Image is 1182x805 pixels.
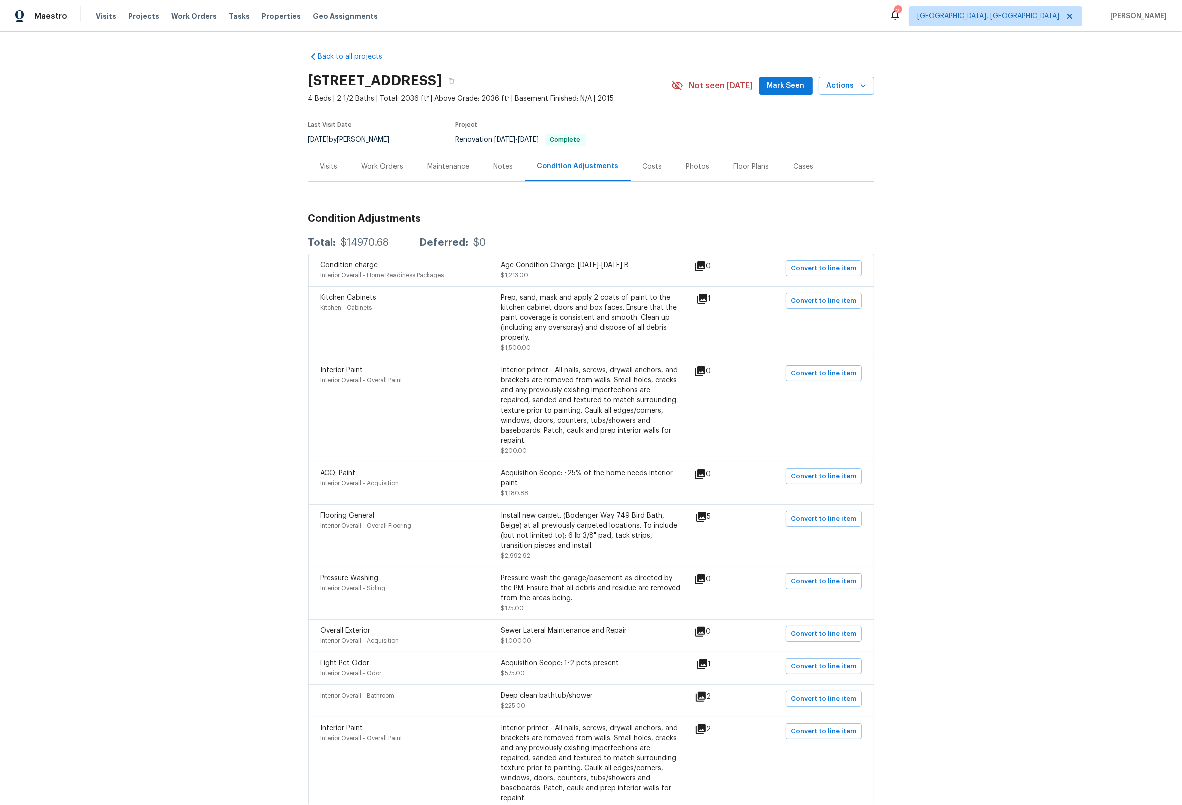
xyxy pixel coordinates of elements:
span: Interior Overall - Overall Paint [321,377,403,383]
div: Sewer Lateral Maintenance and Repair [501,626,681,636]
span: Not seen [DATE] [689,81,753,91]
div: Deep clean bathtub/shower [501,691,681,701]
span: Flooring General [321,512,375,519]
span: Actions [827,80,866,92]
span: [DATE] [518,136,539,143]
span: $2,992.92 [501,553,531,559]
span: Interior Overall - Odor [321,670,382,676]
button: Convert to line item [786,691,862,707]
div: Install new carpet. (Bodenger Way 749 Bird Bath, Beige) at all previously carpeted locations. To ... [501,511,681,551]
span: $1,500.00 [501,345,531,351]
div: Costs [643,162,662,172]
span: Overall Exterior [321,627,371,634]
div: 5 [695,511,743,523]
span: Projects [128,11,159,21]
span: ACQ: Paint [321,470,356,477]
span: Interior Paint [321,367,363,374]
span: Convert to line item [791,368,857,379]
div: Age Condition Charge: [DATE]-[DATE] B [501,260,681,270]
div: $0 [474,238,486,248]
span: Light Pet Odor [321,660,370,667]
div: Maintenance [428,162,470,172]
button: Convert to line item [786,573,862,589]
span: Convert to line item [791,693,857,705]
div: 2 [695,723,743,735]
span: $575.00 [501,670,525,676]
h3: Condition Adjustments [308,214,874,224]
span: Tasks [229,13,250,20]
button: Convert to line item [786,511,862,527]
div: Interior primer - All nails, screws, drywall anchors, and brackets are removed from walls. Small ... [501,723,681,803]
span: Interior Overall - Overall Paint [321,735,403,741]
span: Work Orders [171,11,217,21]
div: 0 [694,626,743,638]
span: Interior Overall - Siding [321,585,386,591]
div: Interior primer - All nails, screws, drywall anchors, and brackets are removed from walls. Small ... [501,365,681,446]
div: Deferred: [420,238,469,248]
div: 0 [694,468,743,480]
span: Pressure Washing [321,575,379,582]
button: Convert to line item [786,626,862,642]
span: $200.00 [501,448,527,454]
div: 2 [695,691,743,703]
div: Prep, sand, mask and apply 2 coats of paint to the kitchen cabinet doors and box faces. Ensure th... [501,293,681,343]
div: Work Orders [362,162,404,172]
span: Convert to line item [791,263,857,274]
button: Convert to line item [786,723,862,739]
div: Cases [794,162,814,172]
span: Convert to line item [791,576,857,587]
button: Convert to line item [786,293,862,309]
span: Interior Paint [321,725,363,732]
span: Convert to line item [791,295,857,307]
div: 1 [696,658,743,670]
div: Notes [494,162,513,172]
span: Properties [262,11,301,21]
div: Acquisition Scope: ~25% of the home needs interior paint [501,468,681,488]
div: Condition Adjustments [537,161,619,171]
span: [DATE] [308,136,329,143]
span: Last Visit Date [308,122,352,128]
a: Back to all projects [308,52,405,62]
span: [PERSON_NAME] [1106,11,1167,21]
span: Project [456,122,478,128]
button: Actions [819,77,874,95]
div: $14970.68 [341,238,389,248]
span: [GEOGRAPHIC_DATA], [GEOGRAPHIC_DATA] [917,11,1059,21]
span: $1,180.88 [501,490,529,496]
span: Convert to line item [791,628,857,640]
span: Kitchen - Cabinets [321,305,372,311]
div: Floor Plans [734,162,769,172]
h2: [STREET_ADDRESS] [308,76,442,86]
span: $1,213.00 [501,272,529,278]
div: by [PERSON_NAME] [308,134,402,146]
span: Renovation [456,136,586,143]
div: 0 [694,573,743,585]
span: Mark Seen [767,80,805,92]
div: Total: [308,238,336,248]
span: Visits [96,11,116,21]
button: Convert to line item [786,260,862,276]
span: $175.00 [501,605,524,611]
button: Convert to line item [786,468,862,484]
span: Interior Overall - Acquisition [321,480,399,486]
span: Convert to line item [791,661,857,672]
span: Condition charge [321,262,378,269]
button: Convert to line item [786,365,862,381]
span: Kitchen Cabinets [321,294,377,301]
span: Complete [546,137,585,143]
div: Pressure wash the garage/basement as directed by the PM. Ensure that all debris and residue are r... [501,573,681,603]
span: Convert to line item [791,726,857,737]
button: Convert to line item [786,658,862,674]
div: 2 [894,6,901,16]
div: Visits [320,162,338,172]
div: 0 [694,260,743,272]
span: $1,000.00 [501,638,532,644]
span: Convert to line item [791,513,857,525]
div: 0 [694,365,743,377]
span: $225.00 [501,703,526,709]
span: Interior Overall - Overall Flooring [321,523,412,529]
span: [DATE] [495,136,516,143]
span: Convert to line item [791,471,857,482]
span: 4 Beds | 2 1/2 Baths | Total: 2036 ft² | Above Grade: 2036 ft² | Basement Finished: N/A | 2015 [308,94,671,104]
button: Mark Seen [759,77,813,95]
